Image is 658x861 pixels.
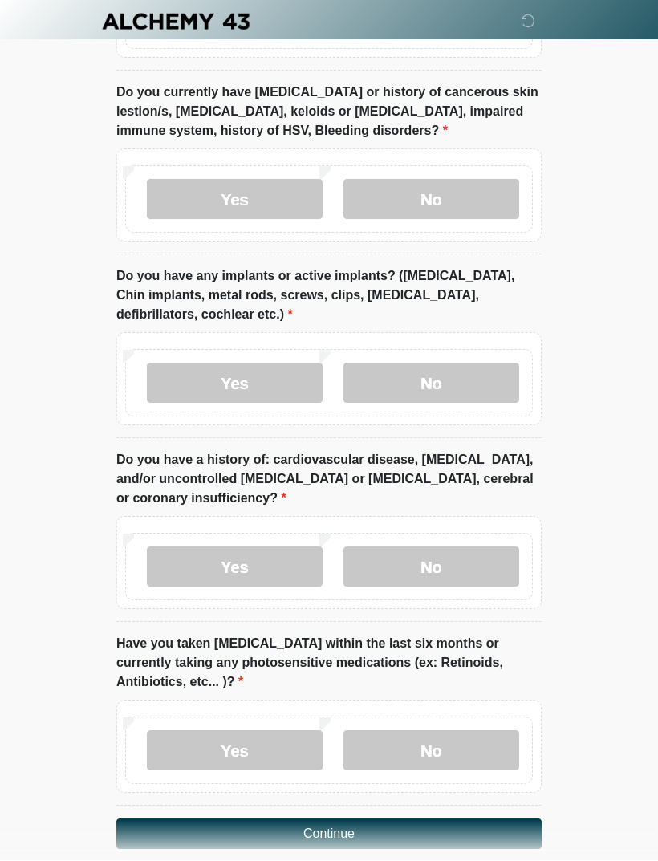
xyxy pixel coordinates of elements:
[147,180,323,220] label: Yes
[343,180,519,220] label: No
[147,731,323,771] label: Yes
[116,83,542,141] label: Do you currently have [MEDICAL_DATA] or history of cancerous skin lestion/s, [MEDICAL_DATA], kelo...
[100,12,251,32] img: Alchemy 43 Logo
[147,547,323,587] label: Yes
[343,731,519,771] label: No
[116,635,542,692] label: Have you taken [MEDICAL_DATA] within the last six months or currently taking any photosensitive m...
[147,363,323,404] label: Yes
[116,267,542,325] label: Do you have any implants or active implants? ([MEDICAL_DATA], Chin implants, metal rods, screws, ...
[343,547,519,587] label: No
[343,363,519,404] label: No
[116,819,542,850] button: Continue
[116,451,542,509] label: Do you have a history of: cardiovascular disease, [MEDICAL_DATA], and/or uncontrolled [MEDICAL_DA...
